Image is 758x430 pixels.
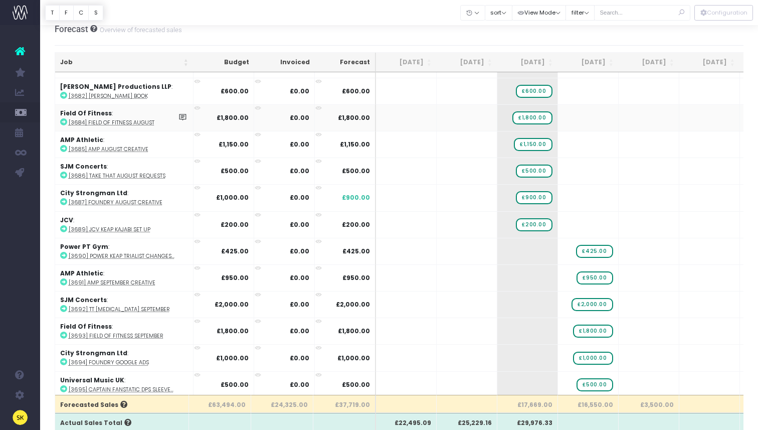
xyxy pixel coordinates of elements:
[60,269,103,277] strong: AMP Athletic
[69,359,149,366] abbr: [3694] Foundry Google Ads
[512,111,552,124] span: wayahead Sales Forecast Item
[73,5,89,21] button: C
[573,325,613,338] span: wayahead Sales Forecast Item
[577,378,613,391] span: wayahead Sales Forecast Item
[290,220,309,229] strong: £0.00
[290,87,309,95] strong: £0.00
[619,53,679,72] th: Oct 25: activate to sort column ascending
[69,199,162,206] abbr: [3687] Foundry August Creative
[69,332,163,340] abbr: [3693] Field Of Fitness September
[290,193,309,202] strong: £0.00
[572,298,613,311] span: wayahead Sales Forecast Item
[516,218,552,231] span: wayahead Sales Forecast Item
[251,395,313,413] th: £24,325.00
[97,24,182,34] small: Overview of forecasted sales
[55,53,194,72] th: Job: activate to sort column ascending
[60,376,124,384] strong: Universal Music UK
[694,5,753,21] button: Configuration
[573,352,613,365] span: wayahead Sales Forecast Item
[60,135,103,144] strong: AMP Athletic
[619,395,679,413] th: £3,500.00
[437,53,497,72] th: Jul 25: activate to sort column ascending
[189,395,251,413] th: £63,494.00
[69,252,174,260] abbr: [3690] Power Keap Trialist Changes
[338,113,370,122] span: £1,800.00
[514,138,552,151] span: wayahead Sales Forecast Item
[88,5,103,21] button: S
[342,167,370,176] span: £500.00
[69,146,148,153] abbr: [3685] AMP August Creative
[215,300,249,309] strong: £2,000.00
[290,113,309,122] strong: £0.00
[13,410,28,425] img: images/default_profile_image.png
[194,53,254,72] th: Budget
[217,327,249,335] strong: £1,800.00
[55,24,88,34] span: Forecast
[55,131,194,158] td: :
[221,220,249,229] strong: £200.00
[558,53,619,72] th: Sep 25: activate to sort column ascending
[60,109,112,117] strong: Field Of Fitness
[69,306,170,313] abbr: [3692] TT Encore September
[512,5,566,21] button: View Mode
[55,158,194,184] td: :
[69,386,173,393] abbr: [3695] Captain Fanstatic DPS Sleeve
[340,140,370,149] span: £1,150.00
[336,300,370,309] span: £2,000.00
[55,104,194,131] td: :
[60,349,127,357] strong: City Strongman Ltd
[60,242,108,251] strong: Power PT Gym
[55,344,194,371] td: :
[216,354,249,362] strong: £1,000.00
[558,395,619,413] th: £16,550.00
[594,5,690,21] input: Search...
[290,247,309,255] strong: £0.00
[342,87,370,96] span: £600.00
[221,87,249,95] strong: £600.00
[254,53,315,72] th: Invoiced
[221,247,249,255] strong: £425.00
[55,238,194,264] td: :
[221,273,249,282] strong: £950.00
[338,327,370,336] span: £1,800.00
[69,92,148,100] abbr: [3682] Tim Booth Book
[69,119,154,126] abbr: [3684] Field Of Fitness August
[290,273,309,282] strong: £0.00
[45,5,103,21] div: Vertical button group
[55,371,194,398] td: :
[577,271,613,284] span: wayahead Sales Forecast Item
[516,191,552,204] span: wayahead Sales Forecast Item
[497,395,558,413] th: £17,669.00
[337,354,370,363] span: £1,000.00
[221,167,249,175] strong: £500.00
[221,380,249,389] strong: £500.00
[69,226,150,233] abbr: [3689] JCV Keap Kajabi Set Up
[60,82,171,91] strong: [PERSON_NAME] Productions LLP
[290,140,309,149] strong: £0.00
[69,172,165,180] abbr: [3686] Take That August Requests
[313,395,376,413] th: £37,719.00
[576,245,613,258] span: wayahead Sales Forecast Item
[60,189,127,197] strong: City Strongman Ltd
[55,318,194,344] td: :
[376,53,437,72] th: Jun 25: activate to sort column ascending
[342,247,370,256] span: £425.00
[60,216,73,224] strong: JCV
[216,193,249,202] strong: £1,000.00
[55,291,194,318] td: :
[290,327,309,335] strong: £0.00
[290,380,309,389] strong: £0.00
[516,85,552,98] span: wayahead Sales Forecast Item
[60,296,107,304] strong: SJM Concerts
[60,162,107,171] strong: SJM Concerts
[55,211,194,238] td: :
[516,165,552,178] span: wayahead Sales Forecast Item
[60,322,112,331] strong: Field Of Fitness
[290,354,309,362] strong: £0.00
[59,5,74,21] button: F
[45,5,60,21] button: T
[565,5,595,21] button: filter
[485,5,512,21] button: sort
[497,53,558,72] th: Aug 25: activate to sort column ascending
[694,5,753,21] div: Vertical button group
